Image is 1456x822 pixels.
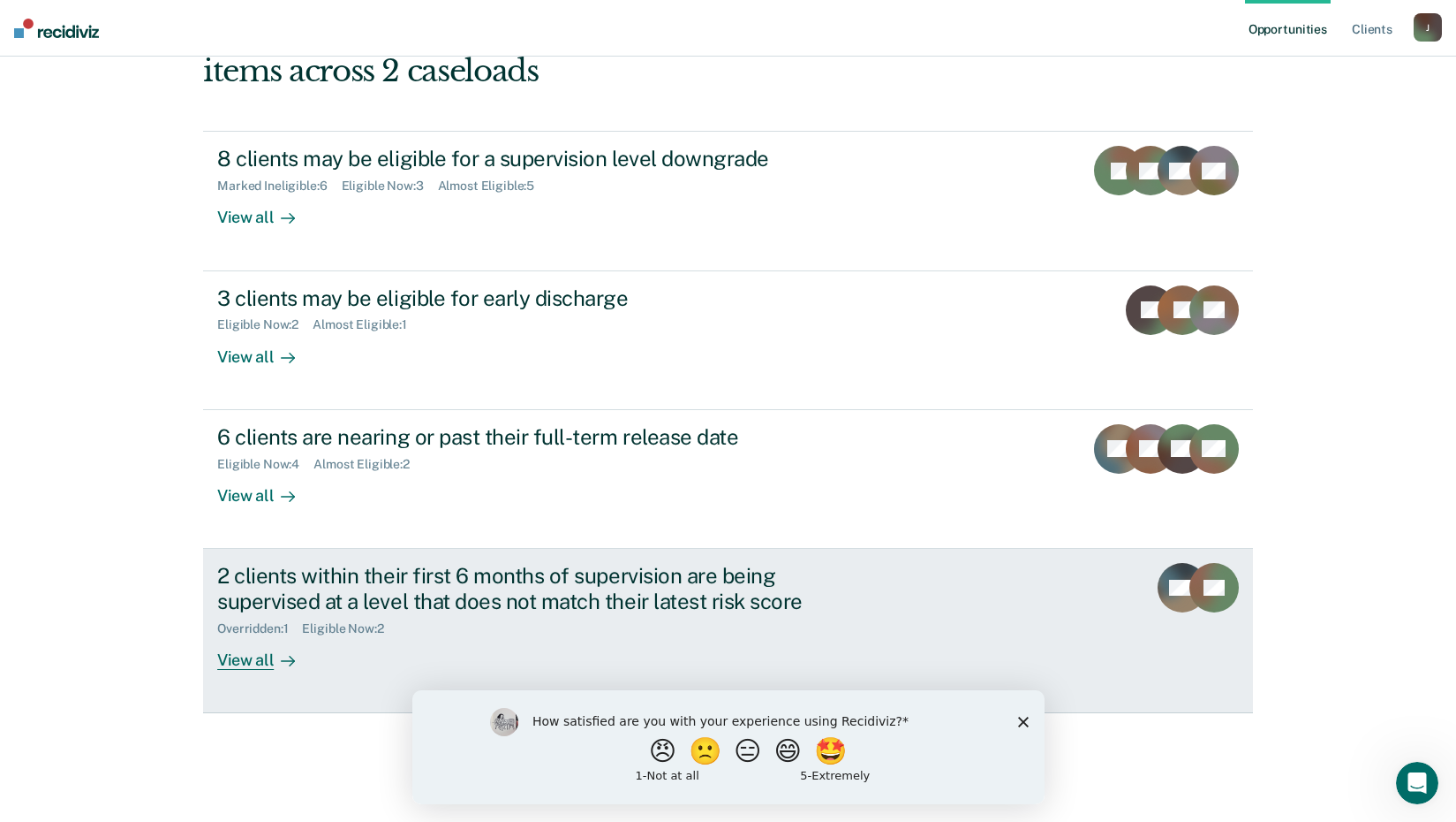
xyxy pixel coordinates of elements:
[217,146,837,171] div: 8 clients may be eligible for a supervision level downgrade
[1396,762,1438,804] iframe: Intercom live chat
[217,194,316,228] div: View all
[203,410,1253,549] a: 6 clients are nearing or past their full-term release dateEligible Now:4Almost Eligible:2View all
[203,271,1253,410] a: 3 clients may be eligible for early dischargeEligible Now:2Almost Eligible:1View all
[203,549,1253,713] a: 2 clients within their first 6 months of supervision are being supervised at a level that does no...
[438,179,549,194] div: Almost Eligible : 5
[217,317,313,332] div: Eligible Now : 2
[217,636,316,670] div: View all
[217,285,837,311] div: 3 clients may be eligible for early discharge
[217,621,302,636] div: Overridden : 1
[342,179,438,194] div: Eligible Now : 3
[203,131,1253,270] a: 8 clients may be eligible for a supervision level downgradeMarked Ineligible:6Eligible Now:3Almos...
[217,471,316,506] div: View all
[313,457,424,472] div: Almost Eligible : 2
[217,179,341,194] div: Marked Ineligible : 6
[217,332,316,367] div: View all
[412,690,1045,804] iframe: Survey by Kim from Recidiviz
[217,563,837,614] div: 2 clients within their first 6 months of supervision are being supervised at a level that does no...
[217,457,313,472] div: Eligible Now : 4
[1414,13,1442,42] button: J
[14,19,99,38] img: Recidiviz
[313,317,421,332] div: Almost Eligible : 1
[302,621,397,636] div: Eligible Now : 2
[217,424,837,450] div: 6 clients are nearing or past their full-term release date
[203,17,1043,89] div: Hi, [PERSON_NAME]. We’ve found some outstanding items across 2 caseloads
